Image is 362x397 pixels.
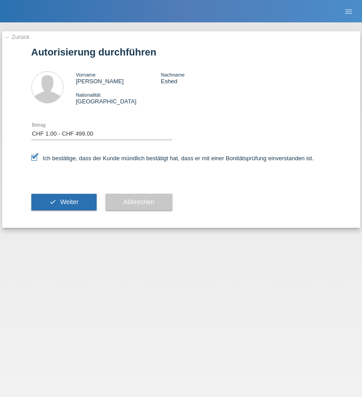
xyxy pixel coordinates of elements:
button: check Weiter [31,194,97,211]
i: menu [344,7,353,16]
div: [GEOGRAPHIC_DATA] [76,91,161,105]
span: Nachname [161,72,184,77]
button: Abbrechen [106,194,172,211]
span: Weiter [60,198,78,205]
span: Abbrechen [124,198,154,205]
span: Vorname [76,72,96,77]
h1: Autorisierung durchführen [31,47,331,58]
i: check [49,198,56,205]
span: Nationalität [76,92,101,98]
a: ← Zurück [4,34,30,40]
div: Eshed [161,71,246,85]
label: Ich bestätige, dass der Kunde mündlich bestätigt hat, dass er mit einer Bonitätsprüfung einversta... [31,155,314,162]
div: [PERSON_NAME] [76,71,161,85]
a: menu [340,9,358,14]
